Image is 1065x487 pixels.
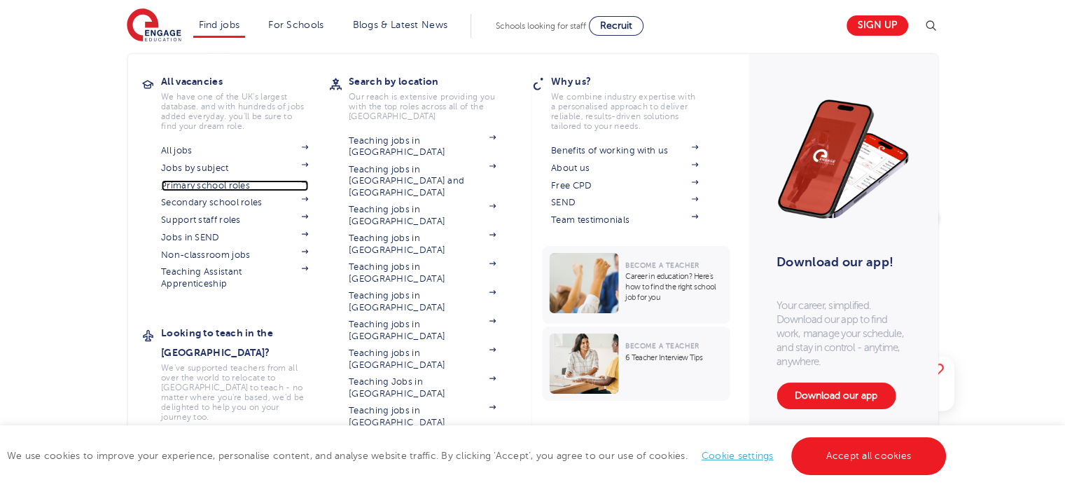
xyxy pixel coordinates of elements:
p: Our reach is extensive providing you with the top roles across all of the [GEOGRAPHIC_DATA] [349,92,496,121]
a: Accept all cookies [791,437,947,475]
a: Search by locationOur reach is extensive providing you with the top roles across all of the [GEOG... [349,71,517,121]
span: Schools looking for staff [496,21,586,31]
p: We combine industry expertise with a personalised approach to deliver reliable, results-driven so... [551,92,698,131]
h3: Why us? [551,71,719,91]
a: Teaching Jobs in [GEOGRAPHIC_DATA] [349,376,496,399]
img: Engage Education [127,8,181,43]
a: About us [551,163,698,174]
a: Primary school roles [161,180,308,191]
a: Teaching jobs in [GEOGRAPHIC_DATA] [349,348,496,371]
span: Become a Teacher [625,342,699,350]
a: Teaching jobs in [GEOGRAPHIC_DATA] [349,135,496,158]
p: 6 Teacher Interview Tips [625,352,723,363]
a: Teaching jobs in [GEOGRAPHIC_DATA] [349,290,496,313]
h3: Search by location [349,71,517,91]
a: Become a Teacher6 Teacher Interview Tips [542,327,733,401]
p: Career in education? Here’s how to find the right school job for you [625,271,723,303]
a: All jobs [161,145,308,156]
span: Become a Teacher [625,261,699,269]
h3: Download our app! [777,247,903,277]
a: Why us?We combine industry expertise with a personalised approach to deliver reliable, results-dr... [551,71,719,131]
a: Team testimonials [551,214,698,226]
h3: Looking to teach in the [GEOGRAPHIC_DATA]? [161,323,329,362]
a: Secondary school roles [161,197,308,208]
a: All vacanciesWe have one of the UK's largest database. and with hundreds of jobs added everyday. ... [161,71,329,131]
a: Jobs by subject [161,163,308,174]
a: Teaching jobs in [GEOGRAPHIC_DATA] and [GEOGRAPHIC_DATA] [349,164,496,198]
a: Looking to teach in the [GEOGRAPHIC_DATA]?We've supported teachers from all over the world to rel... [161,323,329,422]
a: SEND [551,197,698,208]
a: Teaching jobs in [GEOGRAPHIC_DATA] [349,204,496,227]
a: Recruit [589,16,643,36]
a: For Schools [268,20,323,30]
h3: All vacancies [161,71,329,91]
a: Sign up [847,15,908,36]
a: Jobs in SEND [161,232,308,243]
p: Your career, simplified. Download our app to find work, manage your schedule, and stay in control... [777,299,910,369]
a: Teaching jobs in [GEOGRAPHIC_DATA] [349,261,496,284]
a: Support staff roles [161,214,308,226]
a: Non-classroom jobs [161,249,308,261]
a: Become a TeacherCareer in education? Here’s how to find the right school job for you [542,246,733,324]
a: Cookie settings [702,451,774,461]
span: We use cookies to improve your experience, personalise content, and analyse website traffic. By c... [7,451,949,461]
a: Free CPD [551,180,698,191]
span: Recruit [600,20,632,31]
a: Teaching jobs in [GEOGRAPHIC_DATA] [349,233,496,256]
a: Teaching jobs in [GEOGRAPHIC_DATA] [349,405,496,428]
a: Teaching Assistant Apprenticeship [161,266,308,289]
a: Blogs & Latest News [353,20,448,30]
a: Download our app [777,383,896,409]
a: Find jobs [199,20,240,30]
p: We have one of the UK's largest database. and with hundreds of jobs added everyday. you'll be sur... [161,92,308,131]
a: Benefits of working with us [551,145,698,156]
a: Teaching jobs in [GEOGRAPHIC_DATA] [349,319,496,342]
p: We've supported teachers from all over the world to relocate to [GEOGRAPHIC_DATA] to teach - no m... [161,363,308,422]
